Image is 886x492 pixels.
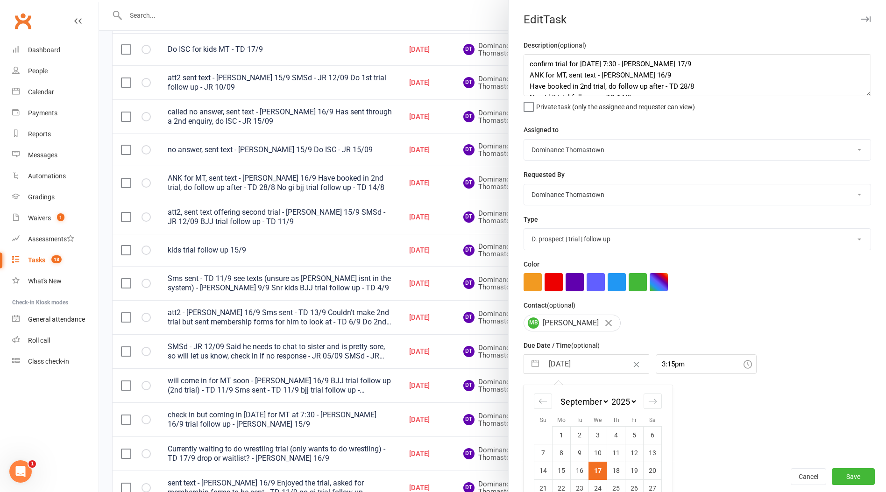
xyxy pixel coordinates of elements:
td: Friday, September 19, 2025 [625,462,644,479]
a: Calendar [12,82,99,103]
td: Sunday, September 14, 2025 [534,462,553,479]
label: Contact [524,300,575,310]
a: Tasks 18 [12,250,99,271]
td: Tuesday, September 16, 2025 [571,462,589,479]
span: MB [528,317,539,329]
td: Friday, September 5, 2025 [625,426,644,444]
small: Th [613,417,619,423]
small: Sa [649,417,656,423]
small: Tu [576,417,582,423]
td: Saturday, September 20, 2025 [644,462,662,479]
small: Mo [557,417,566,423]
div: Messages [28,151,57,159]
label: Email preferences [524,383,578,393]
iframe: Intercom live chat [9,460,32,483]
span: Private task (only the assignee and requester can view) [536,100,695,111]
td: Wednesday, September 3, 2025 [589,426,607,444]
small: (optional) [571,342,600,349]
button: Clear Date [628,355,645,373]
td: Sunday, September 7, 2025 [534,444,553,462]
a: Clubworx [11,9,35,33]
label: Due Date / Time [524,340,600,351]
small: (optional) [547,302,575,309]
small: Su [540,417,546,423]
a: Waivers 1 [12,208,99,229]
a: Gradings [12,187,99,208]
a: Reports [12,124,99,145]
a: Payments [12,103,99,124]
div: General attendance [28,316,85,323]
a: Messages [12,145,99,166]
div: Reports [28,130,51,138]
div: People [28,67,48,75]
td: Saturday, September 13, 2025 [644,444,662,462]
a: General attendance kiosk mode [12,309,99,330]
td: Monday, September 15, 2025 [553,462,571,479]
span: 1 [28,460,36,468]
td: Thursday, September 4, 2025 [607,426,625,444]
div: Payments [28,109,57,117]
small: (optional) [558,42,586,49]
div: What's New [28,277,62,285]
textarea: confirm trial for [DATE] 7:30 - [PERSON_NAME] 17/9 ANK for MT, sent text - [PERSON_NAME] 16/9 Hav... [524,54,871,96]
td: Monday, September 1, 2025 [553,426,571,444]
div: [PERSON_NAME] [524,315,621,331]
td: Wednesday, September 10, 2025 [589,444,607,462]
td: Thursday, September 18, 2025 [607,462,625,479]
div: Automations [28,172,66,180]
a: Automations [12,166,99,187]
label: Assigned to [524,125,559,135]
span: 18 [51,255,62,263]
div: Roll call [28,337,50,344]
a: Class kiosk mode [12,351,99,372]
div: Dashboard [28,46,60,54]
td: Tuesday, September 9, 2025 [571,444,589,462]
small: Fr [631,417,637,423]
div: Move backward to switch to the previous month. [534,394,552,409]
a: Assessments [12,229,99,250]
div: Calendar [28,88,54,96]
td: Tuesday, September 2, 2025 [571,426,589,444]
div: Class check-in [28,358,69,365]
label: Color [524,259,539,269]
a: Roll call [12,330,99,351]
a: What's New [12,271,99,292]
div: Move forward to switch to the next month. [644,394,662,409]
div: Assessments [28,235,74,243]
label: Description [524,40,586,50]
label: Requested By [524,169,565,180]
td: Selected. Wednesday, September 17, 2025 [589,462,607,479]
td: Saturday, September 6, 2025 [644,426,662,444]
button: Cancel [791,468,826,485]
td: Thursday, September 11, 2025 [607,444,625,462]
div: Gradings [28,193,55,201]
div: Edit Task [509,13,886,26]
div: Waivers [28,214,51,222]
label: Type [524,214,538,225]
button: Save [832,468,875,485]
div: Tasks [28,256,45,264]
small: We [594,417,602,423]
a: Dashboard [12,40,99,61]
a: People [12,61,99,82]
td: Friday, September 12, 2025 [625,444,644,462]
span: 1 [57,213,64,221]
td: Monday, September 8, 2025 [553,444,571,462]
